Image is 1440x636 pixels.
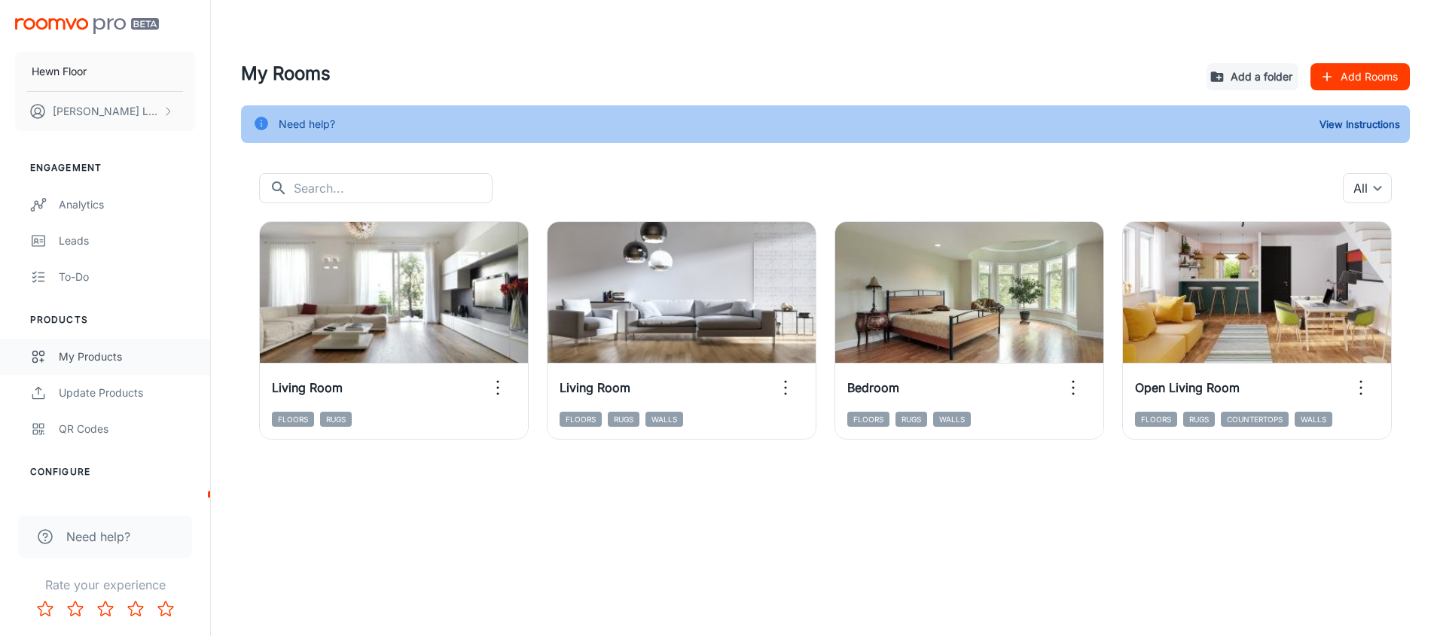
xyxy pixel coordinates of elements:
[294,173,493,203] input: Search...
[1135,379,1240,397] h6: Open Living Room
[15,92,195,131] button: [PERSON_NAME] Lightman
[560,412,602,427] span: Floors
[1221,412,1289,427] span: Countertops
[59,385,195,401] div: Update Products
[1316,113,1404,135] button: View Instructions
[59,269,195,285] div: To-do
[847,379,899,397] h6: Bedroom
[272,412,314,427] span: Floors
[59,421,195,437] div: QR Codes
[59,233,195,249] div: Leads
[1310,63,1410,90] button: Add Rooms
[279,110,335,138] div: Need help?
[645,412,683,427] span: Walls
[1135,412,1177,427] span: Floors
[1183,412,1215,427] span: Rugs
[32,63,87,80] p: Hewn Floor
[847,412,889,427] span: Floors
[59,196,195,213] div: Analytics
[560,379,630,397] h6: Living Room
[1207,63,1298,90] button: Add a folder
[895,412,927,427] span: Rugs
[15,18,159,34] img: Roomvo PRO Beta
[608,412,639,427] span: Rugs
[1295,412,1332,427] span: Walls
[15,52,195,91] button: Hewn Floor
[933,412,971,427] span: Walls
[272,379,343,397] h6: Living Room
[320,412,352,427] span: Rugs
[1343,173,1392,203] div: All
[241,60,1194,87] h4: My Rooms
[59,348,195,365] div: My Products
[53,103,159,120] p: [PERSON_NAME] Lightman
